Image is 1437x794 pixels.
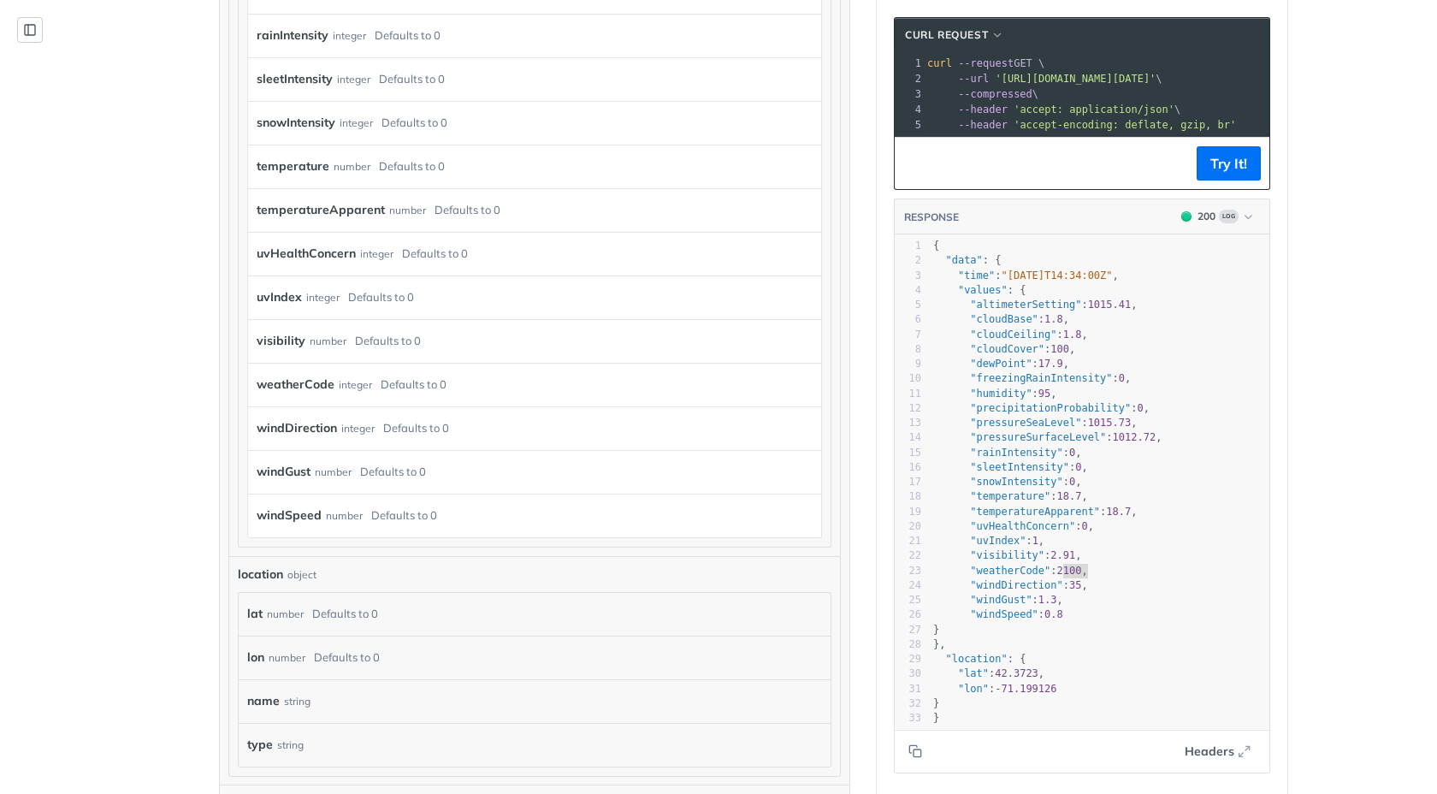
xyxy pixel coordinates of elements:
[257,110,335,135] label: snowIntensity
[340,110,373,135] div: integer
[933,608,1063,620] span: :
[375,23,441,48] div: Defaults to 0
[970,299,1081,311] span: "altimeterSetting"
[895,71,924,86] div: 2
[958,284,1008,296] span: "values"
[1014,104,1174,116] span: 'accept: application/json'
[970,565,1050,577] span: "weatherCode"
[1088,417,1132,429] span: 1015.73
[933,329,1088,341] span: : ,
[970,520,1075,532] span: "uvHealthConcern"
[933,683,1057,695] span: :
[903,151,927,176] button: Copy to clipboard
[247,689,280,714] label: name
[333,23,366,48] div: integer
[927,73,1162,85] span: \
[933,402,1150,414] span: : ,
[1057,490,1082,502] span: 18.7
[895,696,921,711] div: 32
[895,637,921,652] div: 28
[389,198,426,222] div: number
[1069,447,1075,459] span: 0
[895,416,921,430] div: 13
[970,549,1044,561] span: "visibility"
[970,329,1056,341] span: "cloudCeiling"
[895,505,921,519] div: 19
[933,490,1088,502] span: : ,
[933,579,1088,591] span: : ,
[895,342,921,357] div: 8
[435,198,500,222] div: Defaults to 0
[970,579,1062,591] span: "windDirection"
[933,358,1069,370] span: : ,
[339,372,372,397] div: integer
[933,535,1044,547] span: : ,
[1057,565,1082,577] span: 2100
[970,388,1032,400] span: "humidity"
[958,270,995,281] span: "time"
[1063,329,1082,341] span: 1.8
[379,154,445,179] div: Defaults to 0
[945,254,982,266] span: "data"
[970,461,1069,473] span: "sleetIntensity"
[257,329,305,353] label: visibility
[933,549,1082,561] span: : ,
[933,697,939,709] span: }
[933,417,1138,429] span: : ,
[895,548,921,563] div: 22
[1181,211,1192,222] span: 200
[927,57,952,69] span: curl
[970,417,1081,429] span: "pressureSeaLevel"
[933,565,1088,577] span: : ,
[933,254,1002,266] span: : {
[247,732,273,757] label: type
[958,88,1032,100] span: --compressed
[348,285,414,310] div: Defaults to 0
[257,503,322,528] label: windSpeed
[933,447,1082,459] span: : ,
[257,198,385,222] label: temperatureApparent
[257,285,302,310] label: uvIndex
[1175,738,1261,764] button: Headers
[895,269,921,283] div: 3
[958,73,989,85] span: --url
[895,564,921,578] div: 23
[277,732,304,757] div: string
[933,712,939,724] span: }
[1119,372,1125,384] span: 0
[895,460,921,475] div: 16
[970,447,1062,459] span: "rainIntensity"
[1044,608,1063,620] span: 0.8
[927,57,1044,69] span: GET \
[1185,743,1234,761] span: Headers
[895,593,921,607] div: 25
[1038,594,1057,606] span: 1.3
[371,503,437,528] div: Defaults to 0
[1075,461,1081,473] span: 0
[383,416,449,441] div: Defaults to 0
[269,645,305,670] div: number
[1088,299,1132,311] span: 1015.41
[379,67,445,92] div: Defaults to 0
[1002,683,1057,695] span: 71.199126
[1050,549,1075,561] span: 2.91
[1081,520,1087,532] span: 0
[970,594,1032,606] span: "windGust"
[895,102,924,117] div: 4
[267,601,304,626] div: number
[933,388,1057,400] span: : ,
[895,56,924,71] div: 1
[895,430,921,445] div: 14
[933,624,939,636] span: }
[247,601,263,626] label: lat
[933,461,1088,473] span: : ,
[933,299,1138,311] span: : ,
[995,667,1038,679] span: 42.3723
[1014,119,1236,131] span: 'accept-encoding: deflate, gzip, br'
[933,284,1026,296] span: : {
[306,285,340,310] div: integer
[337,67,370,92] div: integer
[933,594,1063,606] span: : ,
[895,652,921,667] div: 29
[312,601,378,626] div: Defaults to 0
